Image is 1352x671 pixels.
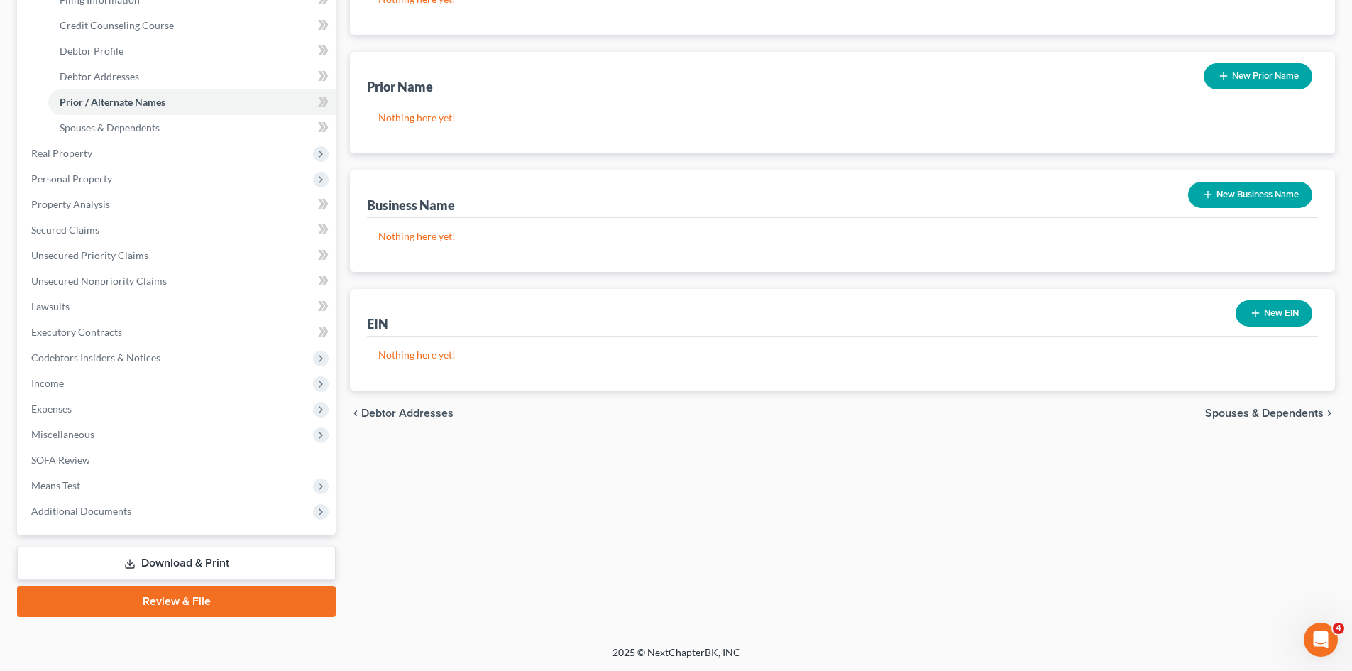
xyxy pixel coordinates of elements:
[31,377,64,389] span: Income
[20,294,336,320] a: Lawsuits
[378,111,1307,125] p: Nothing here yet!
[31,403,72,415] span: Expenses
[60,45,123,57] span: Debtor Profile
[31,173,112,185] span: Personal Property
[378,229,1307,244] p: Nothing here yet!
[1205,408,1335,419] button: Spouses & Dependents chevron_right
[367,78,433,95] div: Prior Name
[60,19,174,31] span: Credit Counseling Course
[350,408,361,419] i: chevron_left
[367,315,388,332] div: EIN
[48,13,336,38] a: Credit Counseling Course
[48,89,336,115] a: Prior / Alternate Names
[1324,408,1335,419] i: chevron_right
[20,243,336,268] a: Unsecured Priority Claims
[20,447,336,473] a: SOFA Review
[31,147,92,159] span: Real Property
[31,224,99,236] span: Secured Claims
[1188,182,1312,208] button: New Business Name
[60,70,139,82] span: Debtor Addresses
[48,115,336,141] a: Spouses & Dependents
[31,505,131,517] span: Additional Documents
[1204,63,1312,89] button: New Prior Name
[17,586,336,617] a: Review & File
[1333,623,1344,634] span: 4
[31,428,94,440] span: Miscellaneous
[60,96,165,108] span: Prior / Alternate Names
[31,300,70,312] span: Lawsuits
[1304,623,1338,657] iframe: Intercom live chat
[20,217,336,243] a: Secured Claims
[272,645,1081,671] div: 2025 © NextChapterBK, INC
[1236,300,1312,327] button: New EIN
[31,351,160,364] span: Codebtors Insiders & Notices
[31,198,110,210] span: Property Analysis
[20,268,336,294] a: Unsecured Nonpriority Claims
[1205,408,1324,419] span: Spouses & Dependents
[378,348,1307,362] p: Nothing here yet!
[31,249,148,261] span: Unsecured Priority Claims
[31,326,122,338] span: Executory Contracts
[31,479,80,491] span: Means Test
[31,275,167,287] span: Unsecured Nonpriority Claims
[17,547,336,580] a: Download & Print
[350,408,454,419] button: chevron_left Debtor Addresses
[20,320,336,345] a: Executory Contracts
[60,121,160,133] span: Spouses & Dependents
[48,38,336,64] a: Debtor Profile
[361,408,454,419] span: Debtor Addresses
[20,192,336,217] a: Property Analysis
[48,64,336,89] a: Debtor Addresses
[367,197,455,214] div: Business Name
[31,454,90,466] span: SOFA Review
